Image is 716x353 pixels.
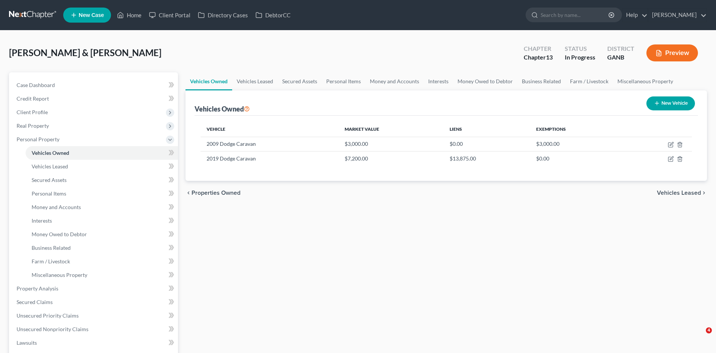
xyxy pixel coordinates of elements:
[32,190,66,197] span: Personal Items
[11,309,178,322] a: Unsecured Priority Claims
[646,96,695,110] button: New Vehicle
[11,78,178,92] a: Case Dashboard
[26,173,178,187] a: Secured Assets
[185,190,240,196] button: chevron_left Properties Owned
[701,190,707,196] i: chevron_right
[365,72,424,90] a: Money and Accounts
[11,92,178,105] a: Credit Report
[17,109,48,115] span: Client Profile
[26,228,178,241] a: Money Owed to Debtor
[646,44,698,61] button: Preview
[444,137,530,151] td: $0.00
[26,200,178,214] a: Money and Accounts
[185,72,232,90] a: Vehicles Owned
[11,282,178,295] a: Property Analysis
[690,327,708,345] iframe: Intercom live chat
[185,190,192,196] i: chevron_left
[32,204,81,210] span: Money and Accounts
[79,12,104,18] span: New Case
[546,53,553,61] span: 13
[232,72,278,90] a: Vehicles Leased
[339,137,444,151] td: $3,000.00
[32,150,69,156] span: Vehicles Owned
[524,44,553,53] div: Chapter
[32,231,87,237] span: Money Owed to Debtor
[17,122,49,129] span: Real Property
[32,258,70,264] span: Farm / Livestock
[453,72,517,90] a: Money Owed to Debtor
[444,122,530,137] th: Liens
[17,136,59,142] span: Personal Property
[657,190,701,196] span: Vehicles Leased
[26,146,178,160] a: Vehicles Owned
[524,53,553,62] div: Chapter
[613,72,678,90] a: Miscellaneous Property
[11,322,178,336] a: Unsecured Nonpriority Claims
[566,72,613,90] a: Farm / Livestock
[145,8,194,22] a: Client Portal
[17,299,53,305] span: Secured Claims
[565,53,595,62] div: In Progress
[607,44,634,53] div: District
[32,163,68,170] span: Vehicles Leased
[648,8,707,22] a: [PERSON_NAME]
[278,72,322,90] a: Secured Assets
[339,122,444,137] th: Market Value
[11,336,178,350] a: Lawsuits
[26,160,178,173] a: Vehicles Leased
[32,272,87,278] span: Miscellaneous Property
[517,72,566,90] a: Business Related
[17,95,49,102] span: Credit Report
[339,151,444,166] td: $7,200.00
[26,241,178,255] a: Business Related
[26,214,178,228] a: Interests
[565,44,595,53] div: Status
[657,190,707,196] button: Vehicles Leased chevron_right
[322,72,365,90] a: Personal Items
[530,137,624,151] td: $3,000.00
[192,190,240,196] span: Properties Owned
[444,151,530,166] td: $13,875.00
[32,177,67,183] span: Secured Assets
[541,8,610,22] input: Search by name...
[706,327,712,333] span: 4
[607,53,634,62] div: GANB
[26,255,178,268] a: Farm / Livestock
[252,8,294,22] a: DebtorCC
[17,339,37,346] span: Lawsuits
[32,245,71,251] span: Business Related
[201,137,339,151] td: 2009 Dodge Caravan
[195,104,250,113] div: Vehicles Owned
[201,122,339,137] th: Vehicle
[424,72,453,90] a: Interests
[194,8,252,22] a: Directory Cases
[530,151,624,166] td: $0.00
[32,217,52,224] span: Interests
[17,326,88,332] span: Unsecured Nonpriority Claims
[26,187,178,200] a: Personal Items
[530,122,624,137] th: Exemptions
[201,151,339,166] td: 2019 Dodge Caravan
[17,82,55,88] span: Case Dashboard
[113,8,145,22] a: Home
[622,8,648,22] a: Help
[11,295,178,309] a: Secured Claims
[9,47,161,58] span: [PERSON_NAME] & [PERSON_NAME]
[17,285,58,292] span: Property Analysis
[26,268,178,282] a: Miscellaneous Property
[17,312,79,319] span: Unsecured Priority Claims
